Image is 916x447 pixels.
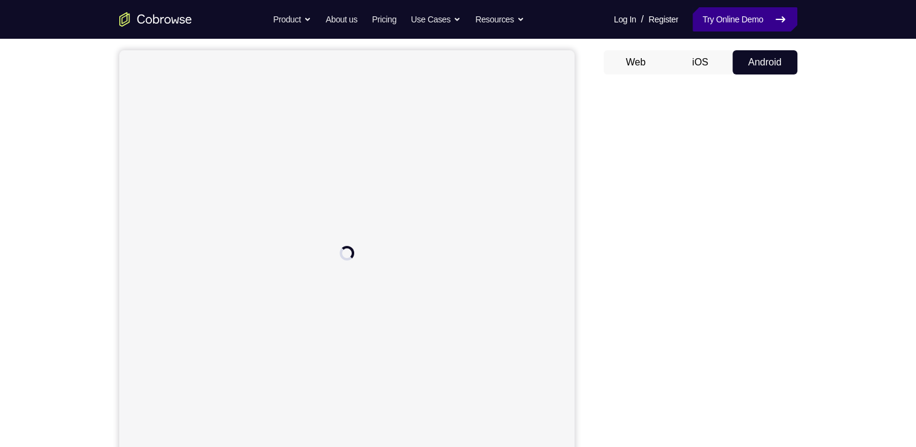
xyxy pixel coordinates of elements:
a: Go to the home page [119,12,192,27]
button: Web [604,50,668,74]
a: Log In [614,7,636,31]
button: Use Cases [411,7,461,31]
a: Pricing [372,7,396,31]
button: iOS [668,50,733,74]
button: Product [273,7,311,31]
a: About us [326,7,357,31]
a: Register [648,7,678,31]
span: / [641,12,644,27]
a: Try Online Demo [693,7,797,31]
button: Android [733,50,797,74]
button: Resources [475,7,524,31]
